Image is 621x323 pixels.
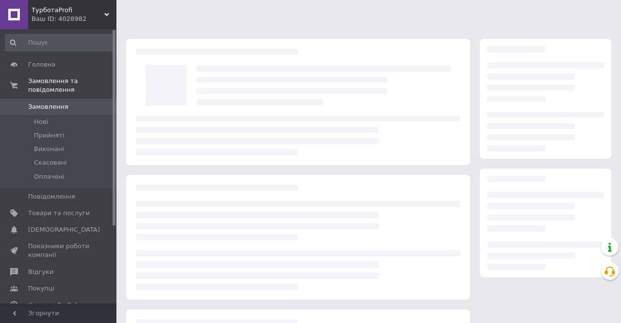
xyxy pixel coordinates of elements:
span: Покупці [28,284,54,293]
span: Нові [34,118,48,126]
div: Ваш ID: 4028982 [32,15,116,23]
span: Повідомлення [28,192,75,201]
span: Оплачені [34,172,65,181]
span: Прийняті [34,131,64,140]
span: Відгуки [28,268,53,276]
span: Товари та послуги [28,209,90,218]
span: Виконані [34,145,64,153]
input: Пошук [5,34,114,51]
span: Замовлення та повідомлення [28,77,116,94]
span: Замовлення [28,102,68,111]
span: Каталог ProSale [28,301,81,309]
span: Показники роботи компанії [28,242,90,259]
span: [DEMOGRAPHIC_DATA] [28,225,100,234]
span: Скасовані [34,158,67,167]
span: ТурботаProfi [32,6,104,15]
span: Головна [28,60,55,69]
